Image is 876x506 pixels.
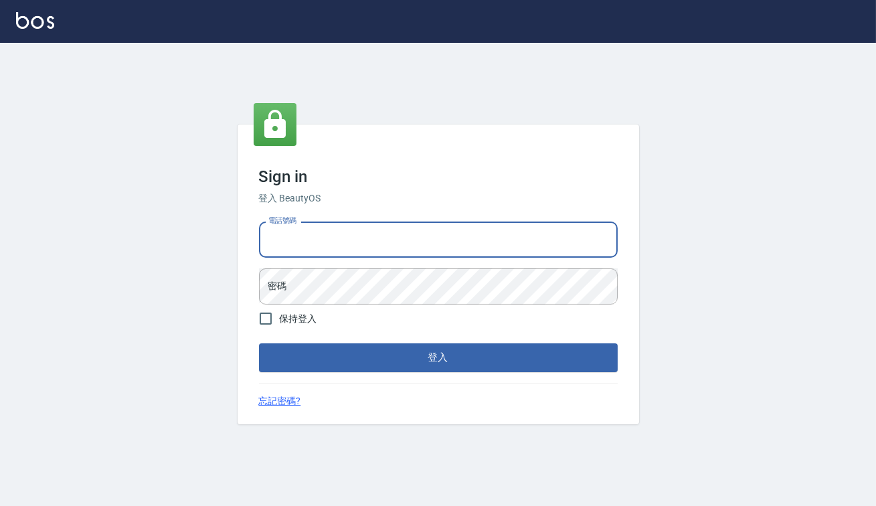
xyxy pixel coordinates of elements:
[259,343,618,371] button: 登入
[259,167,618,186] h3: Sign in
[259,191,618,205] h6: 登入 BeautyOS
[280,312,317,326] span: 保持登入
[16,12,54,29] img: Logo
[268,216,296,226] label: 電話號碼
[259,394,301,408] a: 忘記密碼?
